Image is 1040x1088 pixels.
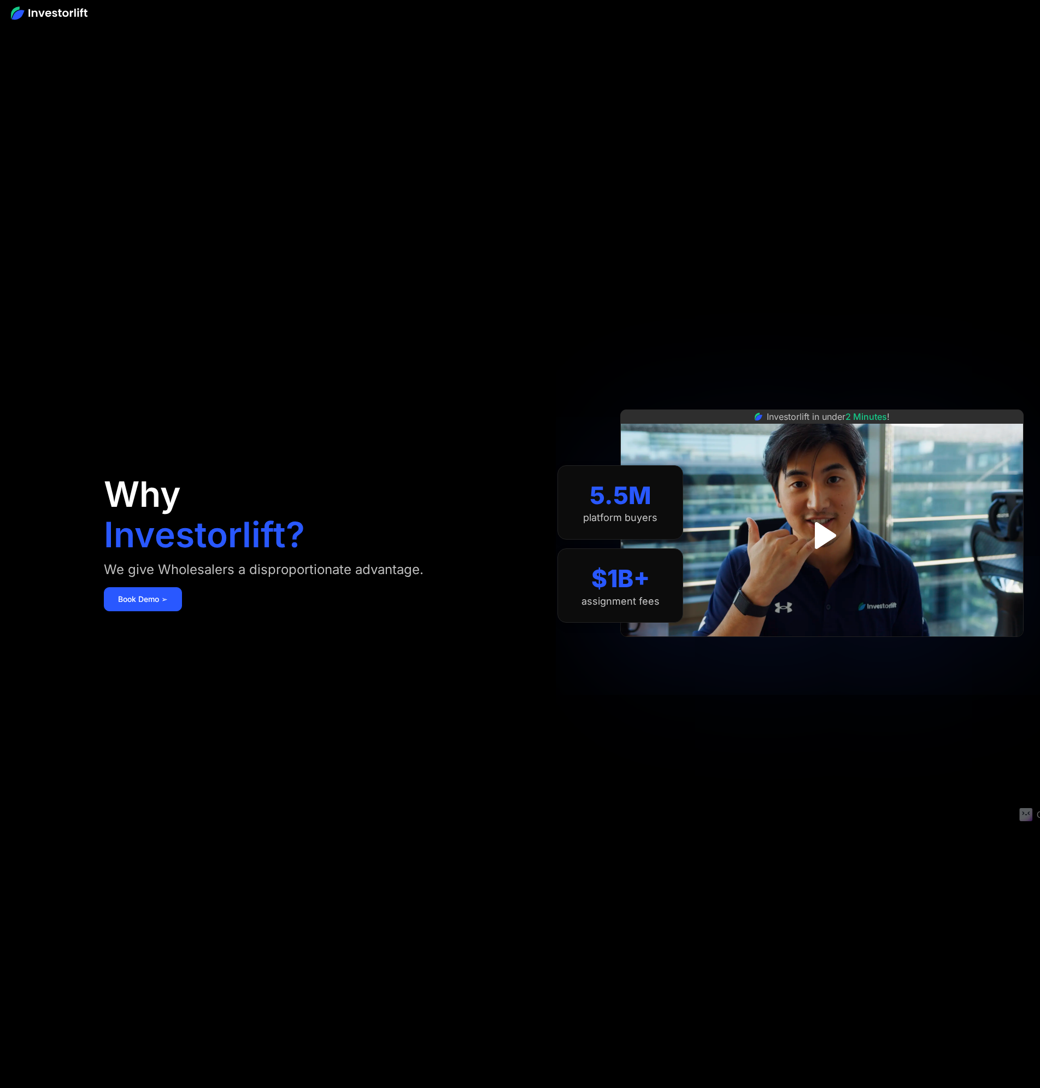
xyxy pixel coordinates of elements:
[104,587,182,611] a: Book Demo ➢
[845,411,887,422] span: 2 Minutes
[767,410,890,423] div: Investorlift in under !
[590,481,651,510] div: 5.5M
[583,512,657,524] div: platform buyers
[104,477,181,512] h1: Why
[104,517,305,552] h1: Investorlift?
[104,561,424,578] div: We give Wholesalers a disproportionate advantage.
[591,564,650,593] div: $1B+
[581,595,660,607] div: assignment fees
[740,642,904,656] iframe: Customer reviews powered by Trustpilot
[798,511,847,560] a: open lightbox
